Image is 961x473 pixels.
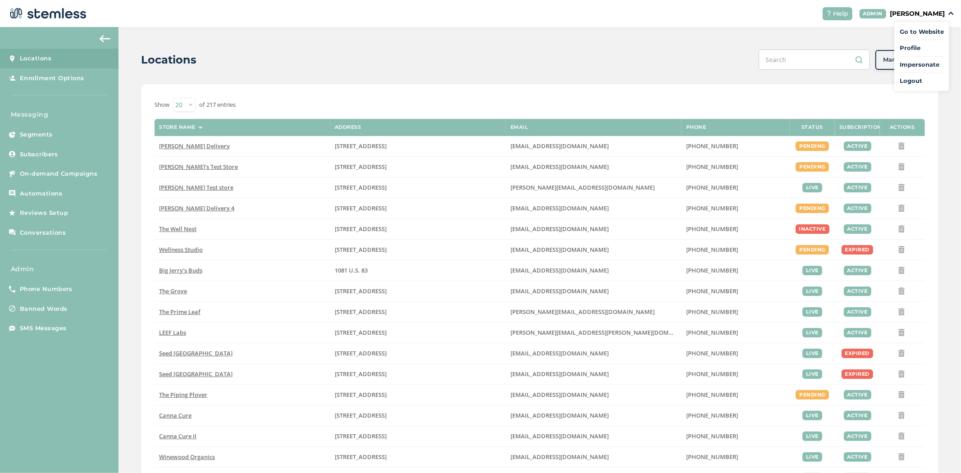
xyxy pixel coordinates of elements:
[900,60,944,69] span: Impersonate
[335,349,387,357] span: [STREET_ADDRESS]
[159,184,326,191] label: Swapnil Test store
[510,391,677,399] label: info@pipingplover.com
[686,246,785,254] label: (269) 929-8463
[335,142,501,150] label: 17523 Ventura Boulevard
[159,142,230,150] span: [PERSON_NAME] Delivery
[510,142,609,150] span: [EMAIL_ADDRESS][DOMAIN_NAME]
[796,141,829,151] div: pending
[510,453,609,461] span: [EMAIL_ADDRESS][DOMAIN_NAME]
[159,453,215,461] span: Winewood Organics
[510,163,609,171] span: [EMAIL_ADDRESS][DOMAIN_NAME]
[686,183,738,191] span: [PHONE_NUMBER]
[20,228,66,237] span: Conversations
[198,127,203,129] img: icon-sort-1e1d7615.svg
[686,267,785,274] label: (580) 539-1118
[159,350,326,357] label: Seed Portland
[159,411,191,419] span: Canna Cure
[796,204,829,213] div: pending
[844,287,871,296] div: active
[686,412,785,419] label: (580) 280-2262
[686,184,785,191] label: (503) 332-4545
[802,287,822,296] div: live
[686,308,785,316] label: (520) 272-8455
[159,328,186,337] span: LEEF Labs
[802,307,822,317] div: live
[510,391,609,399] span: [EMAIL_ADDRESS][DOMAIN_NAME]
[159,225,326,233] label: The Well Nest
[686,432,738,440] span: [PHONE_NUMBER]
[510,225,609,233] span: [EMAIL_ADDRESS][DOMAIN_NAME]
[335,142,387,150] span: [STREET_ADDRESS]
[20,74,84,83] span: Enrollment Options
[159,329,326,337] label: LEEF Labs
[844,266,871,275] div: active
[686,411,738,419] span: [PHONE_NUMBER]
[686,163,738,171] span: [PHONE_NUMBER]
[844,162,871,172] div: active
[335,204,387,212] span: [STREET_ADDRESS]
[335,391,501,399] label: 10 Main Street
[686,205,785,212] label: (818) 561-0790
[7,5,87,23] img: logo-dark-0685b13c.svg
[510,124,528,130] label: Email
[335,453,501,461] label: 2394 Winewood Avenue
[510,432,677,440] label: contact@shopcannacure.com
[159,391,326,399] label: The Piping Plover
[686,142,785,150] label: (818) 561-0790
[802,183,822,192] div: live
[844,204,871,213] div: active
[159,266,202,274] span: Big Jerry's Buds
[510,453,677,461] label: marcus@winewoodorganics.com
[916,430,961,473] iframe: Chat Widget
[159,391,207,399] span: The Piping Plover
[159,308,326,316] label: The Prime Leaf
[510,349,609,357] span: [EMAIL_ADDRESS][DOMAIN_NAME]
[335,370,501,378] label: 401 Centre Street
[335,287,501,295] label: 8155 Center Street
[686,453,738,461] span: [PHONE_NUMBER]
[335,205,501,212] label: 17523 Ventura Boulevard
[842,349,874,358] div: expired
[844,390,871,400] div: active
[335,329,501,337] label: 1785 South Main Street
[686,328,738,337] span: [PHONE_NUMBER]
[802,411,822,420] div: live
[510,246,609,254] span: [EMAIL_ADDRESS][DOMAIN_NAME]
[510,287,677,295] label: dexter@thegroveca.com
[159,204,234,212] span: [PERSON_NAME] Delivery 4
[159,183,233,191] span: [PERSON_NAME] Test store
[686,391,738,399] span: [PHONE_NUMBER]
[844,307,871,317] div: active
[510,163,677,171] label: brianashen@gmail.com
[686,391,785,399] label: (508) 514-1212
[335,453,387,461] span: [STREET_ADDRESS]
[20,130,53,139] span: Segments
[159,225,196,233] span: The Well Nest
[100,35,110,42] img: icon-arrow-back-accent-c549486e.svg
[844,183,871,192] div: active
[510,204,609,212] span: [EMAIL_ADDRESS][DOMAIN_NAME]
[335,432,501,440] label: 1023 East 6th Avenue
[844,432,871,441] div: active
[20,324,67,333] span: SMS Messages
[900,27,944,36] a: Go to Website
[686,246,738,254] span: [PHONE_NUMBER]
[510,267,677,274] label: info@bigjerrysbuds.com
[686,308,738,316] span: [PHONE_NUMBER]
[802,124,823,130] label: Status
[159,246,326,254] label: Wellness Studio
[159,163,238,171] span: [PERSON_NAME]'s Test Store
[141,52,196,68] h2: Locations
[335,184,501,191] label: 5241 Center Boulevard
[686,266,738,274] span: [PHONE_NUMBER]
[335,287,387,295] span: [STREET_ADDRESS]
[686,163,785,171] label: (503) 804-9208
[335,308,387,316] span: [STREET_ADDRESS]
[510,246,677,254] label: vmrobins@gmail.com
[159,205,326,212] label: Hazel Delivery 4
[839,124,882,130] label: Subscription
[844,452,871,462] div: active
[844,411,871,420] div: active
[860,9,887,18] div: ADMIN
